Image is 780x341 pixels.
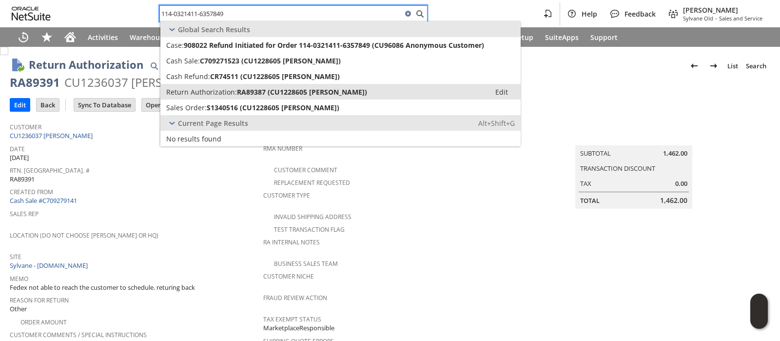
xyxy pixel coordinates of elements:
[585,27,624,47] a: Support
[82,27,124,47] a: Activities
[160,53,521,68] a: Cash Sale:C709271523 (CU1228605 [PERSON_NAME])Edit:
[12,7,51,20] svg: logo
[166,103,207,112] span: Sales Order:
[580,164,655,173] a: Transaction Discount
[160,8,402,20] input: Search
[210,72,340,81] span: CR74511 (CU1228605 [PERSON_NAME])
[10,275,28,283] a: Memo
[485,86,519,98] a: Edit:
[10,304,27,314] span: Other
[414,8,426,20] svg: Search
[263,191,310,200] a: Customer Type
[10,75,60,90] div: RA89391
[74,99,135,111] input: Sync To Database
[274,213,351,221] a: Invalid Shipping Address
[10,175,35,184] span: RA89391
[142,99,190,111] input: Open In WMC
[166,72,210,81] span: Cash Refund:
[160,131,521,146] a: No results found
[10,188,53,196] a: Created From
[708,60,720,72] img: Next
[10,210,39,218] a: Sales Rep
[263,323,334,333] span: MarketplaceResponsible
[64,31,76,43] svg: Home
[64,75,222,90] div: CU1236037 [PERSON_NAME]
[688,60,700,72] img: Previous
[148,60,160,72] img: Quick Find
[10,331,147,339] a: Customer Comments / Special Instructions
[10,153,29,162] span: [DATE]
[37,99,59,111] input: Back
[166,40,184,50] span: Case:
[88,33,118,42] span: Activities
[10,253,21,261] a: Site
[166,134,221,143] span: No results found
[29,57,143,73] h1: Return Authorization
[200,56,341,65] span: C709271523 (CU1228605 [PERSON_NAME])
[18,31,29,43] svg: Recent Records
[10,123,41,131] a: Customer
[478,119,515,128] span: Alt+Shift+G
[160,100,521,115] a: Sales Order:S1340516 (CU1228605 [PERSON_NAME])Edit:
[263,294,327,302] a: Fraud Review Action
[742,58,770,74] a: Search
[178,25,250,34] span: Global Search Results
[263,272,314,281] a: Customer Niche
[124,27,173,47] a: Warehouse
[10,296,69,304] a: Reason For Return
[274,225,345,234] a: Test Transaction Flag
[274,179,350,187] a: Replacement Requested
[207,103,339,112] span: S1340516 (CU1228605 [PERSON_NAME])
[58,27,82,47] a: Home
[750,294,768,329] iframe: Click here to launch Oracle Guided Learning Help Panel
[723,58,742,74] a: List
[35,27,58,47] div: Shortcuts
[166,56,200,65] span: Cash Sale:
[10,283,195,292] span: Fedex not able to reach the customer to schedule. returing back
[12,27,35,47] a: Recent Records
[675,179,687,188] span: 0.00
[10,145,25,153] a: Date
[20,318,67,326] a: Order Amount
[10,166,90,175] a: Rtn. [GEOGRAPHIC_DATA]. #
[263,315,321,323] a: Tax Exempt Status
[663,149,687,158] span: 1,462.00
[545,33,579,42] span: SuiteApps
[575,130,692,145] caption: Summary
[160,68,521,84] a: Cash Refund:CR74511 (CU1228605 [PERSON_NAME])Edit:
[715,15,717,22] span: -
[10,231,158,240] a: Location (Do Not Choose [PERSON_NAME] or HQ)
[237,87,367,97] span: RA89387 (CU1228605 [PERSON_NAME])
[514,33,533,42] span: Setup
[41,31,53,43] svg: Shortcuts
[160,37,521,53] a: Case:908022 Refund Initiated for Order 114-0321411-6357849 (CU96086 Anonymous Customer)Edit:
[184,40,484,50] span: 908022 Refund Initiated for Order 114-0321411-6357849 (CU96086 Anonymous Customer)
[683,15,713,22] span: Sylvane Old
[274,260,338,268] a: Business Sales Team
[719,15,762,22] span: Sales and Service
[10,196,77,205] a: Cash Sale #C709279141
[580,196,600,205] a: Total
[263,238,320,246] a: RA Internal Notes
[590,33,618,42] span: Support
[10,131,95,140] a: CU1236037 [PERSON_NAME]
[539,27,585,47] a: SuiteApps
[660,196,687,205] span: 1,462.00
[580,149,611,158] a: Subtotal
[582,9,597,19] span: Help
[130,33,167,42] span: Warehouse
[750,312,768,329] span: Oracle Guided Learning Widget. To move around, please hold and drag
[166,87,237,97] span: Return Authorization:
[10,99,30,111] input: Edit
[10,261,90,270] a: Sylvane - [DOMAIN_NAME]
[178,119,248,128] span: Current Page Results
[160,84,521,100] a: Return Authorization:RA89387 (CU1228605 [PERSON_NAME])Edit:
[580,179,591,188] a: Tax
[508,27,539,47] a: Setup
[274,166,337,174] a: Customer Comment
[683,5,762,15] span: [PERSON_NAME]
[624,9,656,19] span: Feedback
[263,144,302,153] a: RMA Number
